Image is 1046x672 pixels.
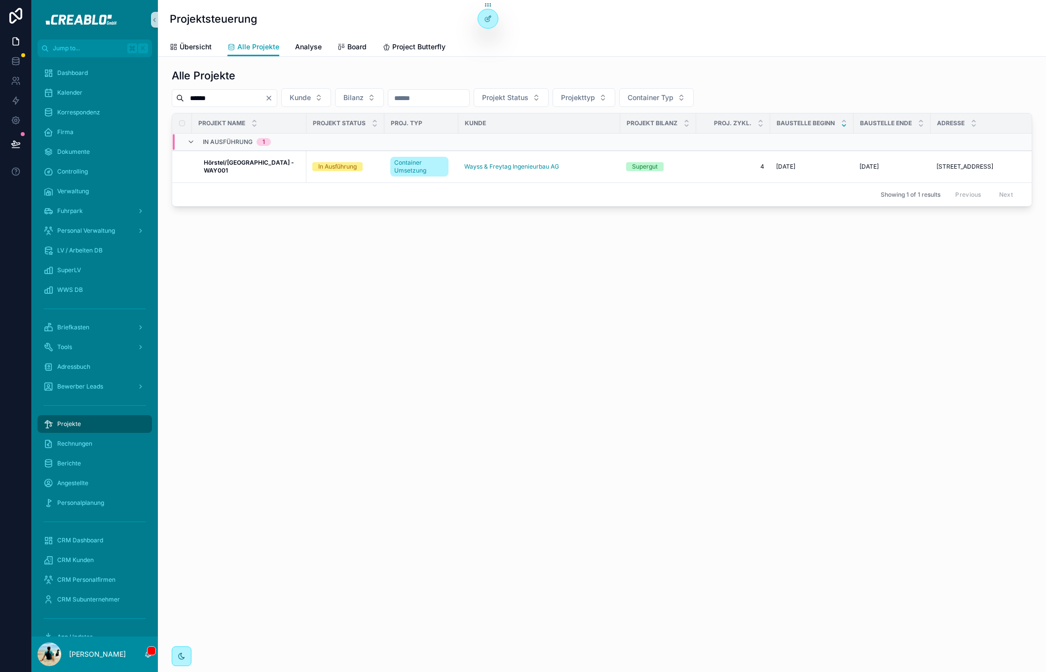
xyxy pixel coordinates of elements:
[204,159,296,174] strong: Hörstel/[GEOGRAPHIC_DATA] - WAY001
[860,119,912,127] span: Baustelle Ende
[881,191,940,199] span: Showing 1 of 1 results
[337,38,367,58] a: Board
[57,460,81,467] span: Berichte
[57,286,83,294] span: WWS DB
[37,104,152,121] a: Korrespondenz
[37,261,152,279] a: SuperLV
[57,227,115,235] span: Personal Verwaltung
[464,163,614,171] a: Wayss & Freytag Ingenieurbau AG
[57,556,94,564] span: CRM Kunden
[382,38,446,58] a: Project Butterfly
[170,38,212,58] a: Übersicht
[37,64,152,82] a: Dashboard
[57,128,74,136] span: Firma
[37,591,152,608] a: CRM Subunternehmer
[265,94,277,102] button: Clear
[57,633,93,641] span: App Updates
[859,163,879,171] span: [DATE]
[57,207,83,215] span: Fuhrpark
[57,247,103,254] span: LV / Arbeiten DB
[937,119,965,127] span: Adresse
[626,162,690,171] a: Supergut
[561,93,595,103] span: Projekttyp
[390,155,452,178] a: Container Umsetzung
[290,93,311,103] span: Kunde
[776,163,795,171] span: [DATE]
[37,455,152,472] a: Berichte
[203,138,253,146] span: In Ausführung
[57,168,88,176] span: Controlling
[619,88,694,107] button: Select Button
[482,93,528,103] span: Projekt Status
[553,88,615,107] button: Select Button
[57,596,120,603] span: CRM Subunternehmer
[394,159,445,175] span: Container Umsetzung
[295,42,322,52] span: Analyse
[37,222,152,240] a: Personal Verwaltung
[859,163,925,171] a: [DATE]
[57,440,92,448] span: Rechnungen
[69,649,126,659] p: [PERSON_NAME]
[37,163,152,180] a: Controlling
[57,323,89,331] span: Briefkasten
[262,138,265,146] div: 1
[39,12,150,28] img: App logo
[474,88,549,107] button: Select Button
[37,571,152,589] a: CRM Personalfirmen
[390,157,448,177] a: Container Umsetzung
[464,163,559,171] a: Wayss & Freytag Ingenieurbau AG
[37,39,152,57] button: Jump to...K
[343,93,364,103] span: Bilanz
[37,84,152,102] a: Kalender
[313,119,366,127] span: Projekt Status
[227,38,279,57] a: Alle Projekte
[37,338,152,356] a: Tools
[57,536,103,544] span: CRM Dashboard
[347,42,367,52] span: Board
[318,162,357,171] div: In Ausführung
[391,119,422,127] span: Proj. Typ
[37,202,152,220] a: Fuhrpark
[57,187,89,195] span: Verwaltung
[37,123,152,141] a: Firma
[37,182,152,200] a: Verwaltung
[632,162,658,171] div: Supergut
[172,69,235,82] h1: Alle Projekte
[714,119,751,127] span: Proj. Zykl.
[57,69,88,77] span: Dashboard
[57,89,82,97] span: Kalender
[37,531,152,549] a: CRM Dashboard
[37,628,152,646] a: App Updates
[53,44,123,52] span: Jump to...
[37,358,152,376] a: Adressbuch
[37,551,152,569] a: CRM Kunden
[627,119,677,127] span: Projekt Bilanz
[37,378,152,395] a: Bewerber Leads
[204,159,300,175] a: Hörstel/[GEOGRAPHIC_DATA] - WAY001
[57,266,81,274] span: SuperLV
[37,318,152,336] a: Briefkasten
[37,415,152,433] a: Projekte
[37,494,152,512] a: Personalplanung
[57,148,90,156] span: Dokumente
[312,162,378,171] a: In Ausführung
[776,163,848,171] a: [DATE]
[57,343,72,351] span: Tools
[198,119,245,127] span: Projekt Name
[777,119,835,127] span: Baustelle Beginn
[57,363,90,371] span: Adressbuch
[392,42,446,52] span: Project Butterfly
[295,38,322,58] a: Analyse
[37,281,152,299] a: WWS DB
[57,108,100,116] span: Korrespondenz
[37,474,152,492] a: Angestellte
[702,163,764,171] a: 4
[37,242,152,259] a: LV / Arbeiten DB
[281,88,331,107] button: Select Button
[936,163,993,171] span: [STREET_ADDRESS]
[57,576,115,584] span: CRM Personalfirmen
[335,88,384,107] button: Select Button
[57,383,103,390] span: Bewerber Leads
[37,435,152,453] a: Rechnungen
